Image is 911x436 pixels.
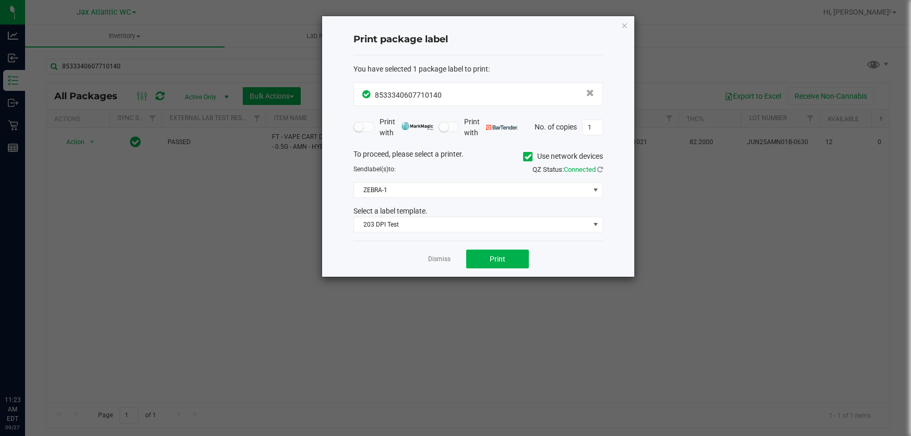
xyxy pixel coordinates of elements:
[353,64,603,75] div: :
[523,151,603,162] label: Use network devices
[490,255,505,263] span: Print
[428,255,451,264] a: Dismiss
[564,166,596,173] span: Connected
[346,206,611,217] div: Select a label template.
[486,125,518,130] img: bartender.png
[362,89,372,100] span: In Sync
[354,217,589,232] span: 203 DPI Test
[380,116,433,138] span: Print with
[535,122,577,131] span: No. of copies
[401,122,433,130] img: mark_magic_cybra.png
[464,116,518,138] span: Print with
[353,65,488,73] span: You have selected 1 package label to print
[346,149,611,164] div: To proceed, please select a printer.
[353,33,603,46] h4: Print package label
[466,250,529,268] button: Print
[10,352,42,384] iframe: Resource center
[353,166,396,173] span: Send to:
[354,183,589,197] span: ZEBRA-1
[533,166,603,173] span: QZ Status:
[368,166,388,173] span: label(s)
[375,91,442,99] span: 8533340607710140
